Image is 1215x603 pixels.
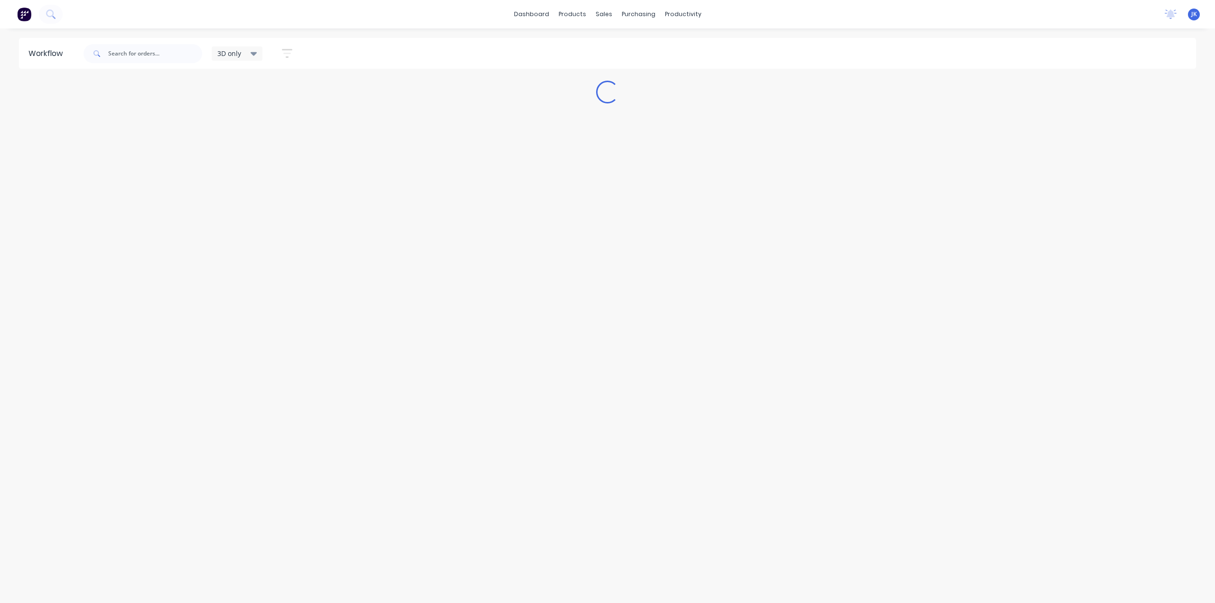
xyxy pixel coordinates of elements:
[509,7,554,21] a: dashboard
[1191,10,1197,19] span: JK
[554,7,591,21] div: products
[17,7,31,21] img: Factory
[28,48,67,59] div: Workflow
[217,48,241,58] span: 3D only
[108,44,202,63] input: Search for orders...
[617,7,660,21] div: purchasing
[660,7,706,21] div: productivity
[591,7,617,21] div: sales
